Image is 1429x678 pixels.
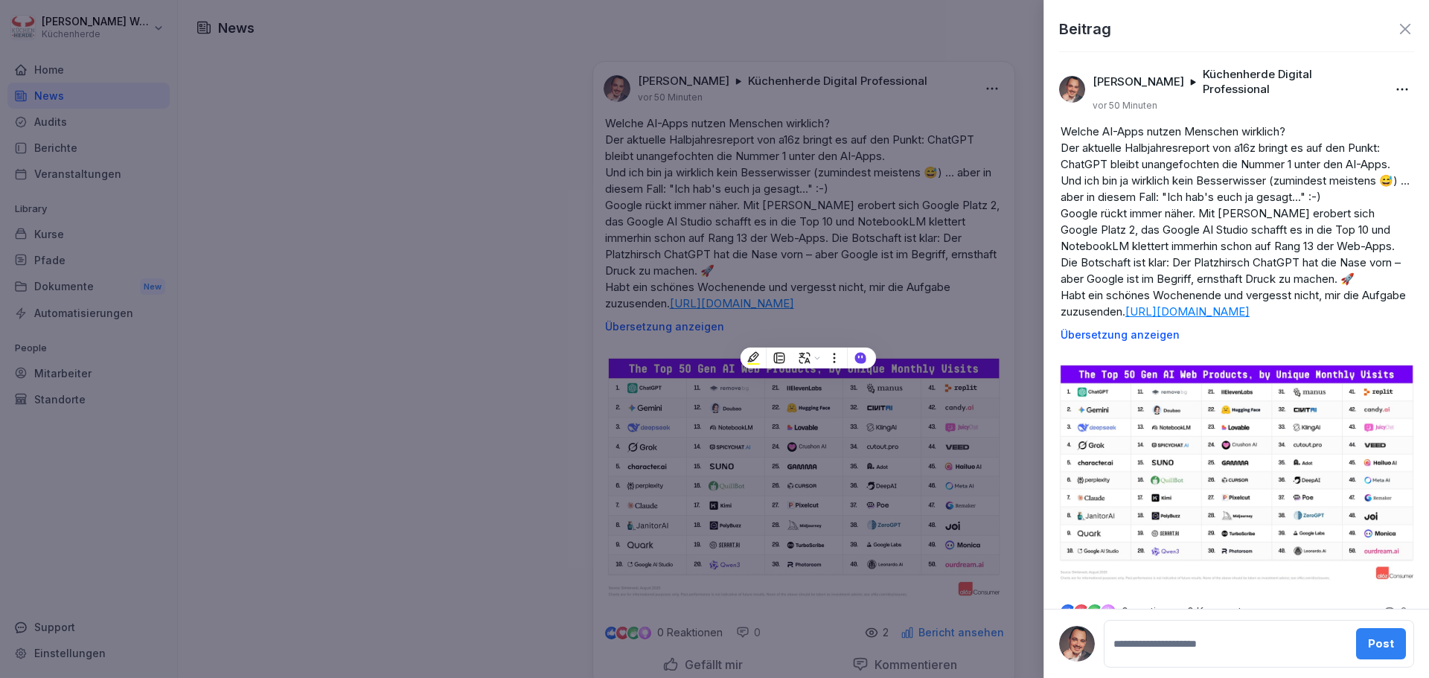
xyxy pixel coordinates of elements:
p: vor 50 Minuten [1093,100,1157,112]
p: [PERSON_NAME] [1093,74,1184,89]
div: Post [1368,636,1394,652]
p: Beitrag [1059,18,1111,40]
button: Post [1356,628,1406,659]
p: Übersetzung anzeigen [1061,329,1413,341]
a: [URL][DOMAIN_NAME] [1125,304,1250,319]
p: Küchenherde Digital Professional [1203,67,1376,97]
p: Welche AI-Apps nutzen Menschen wirklich? Der aktuelle Halbjahresreport von a16z bringt es auf den... [1061,124,1413,320]
img: blkuibim9ggwy8x0ihyxhg17.png [1059,76,1085,103]
p: 0 Kommentare [1187,606,1269,618]
img: p6euesju5zvh6iy2jkutiec3.png [1049,353,1425,591]
p: 2 [1401,604,1407,619]
p: 0 reactions [1122,606,1174,618]
img: blkuibim9ggwy8x0ihyxhg17.png [1059,626,1095,662]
